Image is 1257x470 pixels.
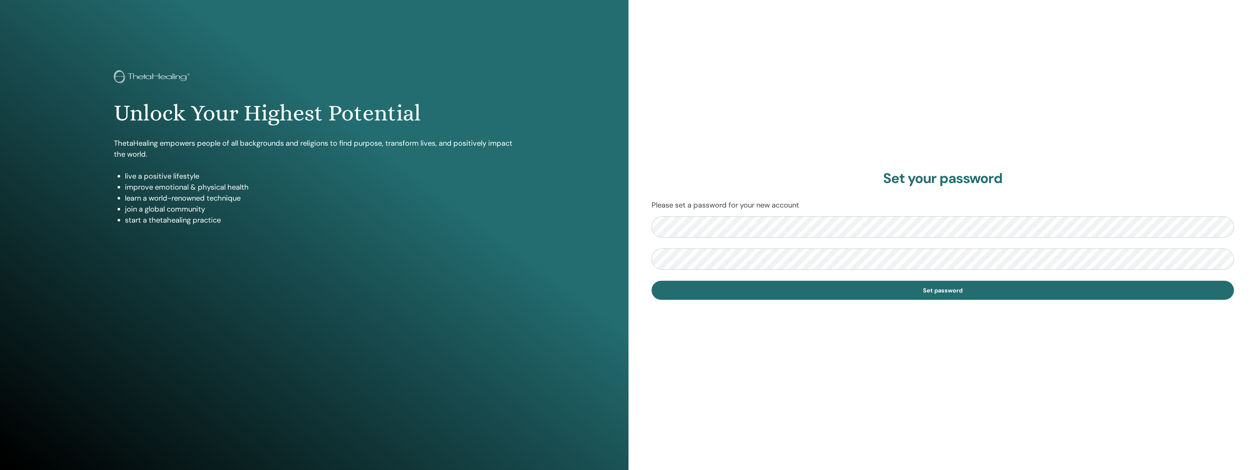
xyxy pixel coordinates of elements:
button: Set password [652,281,1234,300]
h1: Unlock Your Highest Potential [114,100,515,127]
li: join a global community [125,204,515,215]
span: Set password [923,287,963,294]
li: start a thetahealing practice [125,215,515,225]
li: learn a world-renowned technique [125,193,515,204]
h2: Set your password [652,170,1234,187]
p: Please set a password for your new account [652,199,1234,210]
li: live a positive lifestyle [125,171,515,182]
li: improve emotional & physical health [125,182,515,193]
p: ThetaHealing empowers people of all backgrounds and religions to find purpose, transform lives, a... [114,138,515,160]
